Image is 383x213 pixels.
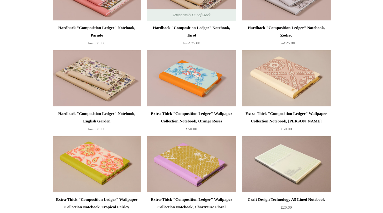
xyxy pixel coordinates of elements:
[242,136,330,192] img: Craft Design Technology A5 Lined Notebook
[53,136,141,192] img: Extra-Thick "Composition Ledger" Wallpaper Collection Notebook, Tropical Paisley
[243,24,329,39] div: Hardback "Composition Ledger" Notebook, Zodiac
[149,110,234,125] div: Extra-Thick "Composition Ledger" Wallpaper Collection Notebook, Orange Roses
[54,196,140,211] div: Extra-Thick "Composition Ledger" Wallpaper Collection Notebook, Tropical Paisley
[186,126,197,131] span: £50.00
[53,110,141,136] a: Hardback "Composition Ledger" Notebook, English Garden from£25.00
[88,41,106,45] span: £25.00
[88,42,94,45] span: from
[149,24,234,39] div: Hardback "Composition Ledger" Notebook, Tarot
[281,205,292,210] span: £20.00
[88,127,94,131] span: from
[88,126,106,131] span: £25.00
[147,24,236,50] a: Hardback "Composition Ledger" Notebook, Tarot from£25.00
[147,50,236,106] img: Extra-Thick "Composition Ledger" Wallpaper Collection Notebook, Orange Roses
[53,24,141,50] a: Hardback "Composition Ledger" Notebook, Parade from£25.00
[54,24,140,39] div: Hardback "Composition Ledger" Notebook, Parade
[183,41,200,45] span: £25.00
[242,110,330,136] a: Extra-Thick "Composition Ledger" Wallpaper Collection Notebook, [PERSON_NAME] £50.00
[242,136,330,192] a: Craft Design Technology A5 Lined Notebook Craft Design Technology A5 Lined Notebook
[147,136,236,192] img: Extra-Thick "Composition Ledger" Wallpaper Collection Notebook, Chartreuse Floral
[281,126,292,131] span: £50.00
[53,50,141,106] img: Hardback "Composition Ledger" Notebook, English Garden
[147,136,236,192] a: Extra-Thick "Composition Ledger" Wallpaper Collection Notebook, Chartreuse Floral Extra-Thick "Co...
[242,50,330,106] a: Extra-Thick "Composition Ledger" Wallpaper Collection Notebook, Laurel Trellis Extra-Thick "Compo...
[147,110,236,136] a: Extra-Thick "Composition Ledger" Wallpaper Collection Notebook, Orange Roses £50.00
[54,110,140,125] div: Hardback "Composition Ledger" Notebook, English Garden
[243,110,329,125] div: Extra-Thick "Composition Ledger" Wallpaper Collection Notebook, [PERSON_NAME]
[53,50,141,106] a: Hardback "Composition Ledger" Notebook, English Garden Hardback "Composition Ledger" Notebook, En...
[278,42,284,45] span: from
[242,24,330,50] a: Hardback "Composition Ledger" Notebook, Zodiac from£25.00
[183,42,189,45] span: from
[149,196,234,211] div: Extra-Thick "Composition Ledger" Wallpaper Collection Notebook, Chartreuse Floral
[53,136,141,192] a: Extra-Thick "Composition Ledger" Wallpaper Collection Notebook, Tropical Paisley Extra-Thick "Com...
[147,50,236,106] a: Extra-Thick "Composition Ledger" Wallpaper Collection Notebook, Orange Roses Extra-Thick "Composi...
[166,9,217,21] span: Temporarily Out of Stock
[278,41,295,45] span: £25.00
[242,50,330,106] img: Extra-Thick "Composition Ledger" Wallpaper Collection Notebook, Laurel Trellis
[243,196,329,203] div: Craft Design Technology A5 Lined Notebook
